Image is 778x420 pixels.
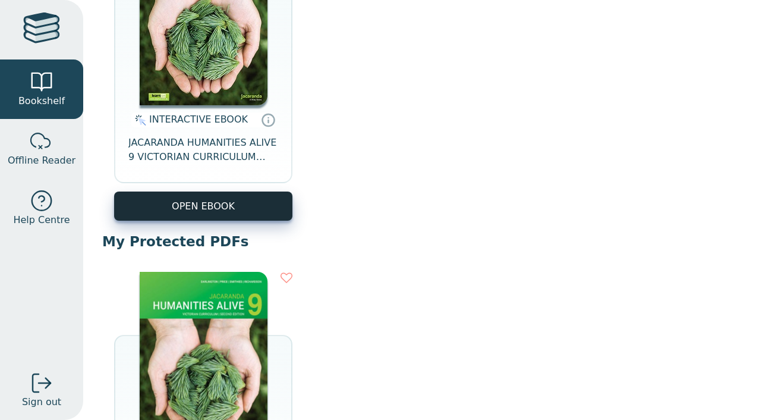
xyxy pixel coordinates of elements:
span: Sign out [22,395,61,409]
span: INTERACTIVE EBOOK [149,114,248,125]
span: Offline Reader [8,153,75,168]
button: OPEN EBOOK [114,192,292,221]
span: Help Centre [13,213,70,227]
span: Bookshelf [18,94,65,108]
span: JACARANDA HUMANITIES ALIVE 9 VICTORIAN CURRICULUM LEARNON EBOOK 2E [128,136,278,164]
img: interactive.svg [131,113,146,127]
a: Interactive eBooks are accessed online via the publisher’s portal. They contain interactive resou... [261,112,275,127]
p: My Protected PDFs [102,233,759,250]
